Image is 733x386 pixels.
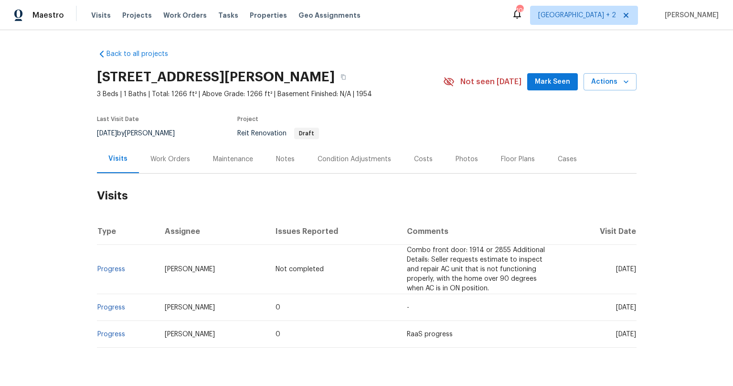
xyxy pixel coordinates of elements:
span: [PERSON_NAME] [165,266,215,273]
span: 0 [276,304,280,311]
span: - [407,304,409,311]
button: Copy Address [335,68,352,86]
span: Visits [91,11,111,20]
div: Costs [414,154,433,164]
span: Not seen [DATE] [460,77,521,87]
button: Mark Seen [527,73,578,91]
th: Comments [399,218,561,245]
span: Mark Seen [535,76,570,88]
span: [DATE] [616,331,636,338]
a: Back to all projects [97,49,189,59]
div: Maintenance [213,154,253,164]
h2: [STREET_ADDRESS][PERSON_NAME] [97,72,335,82]
span: Projects [122,11,152,20]
th: Type [97,218,158,245]
span: Draft [295,131,318,136]
div: 100 [516,6,523,15]
a: Progress [97,331,125,338]
span: 3 Beds | 1 Baths | Total: 1266 ft² | Above Grade: 1266 ft² | Basement Finished: N/A | 1954 [97,89,443,99]
div: Work Orders [150,154,190,164]
span: Geo Assignments [298,11,361,20]
div: Notes [276,154,295,164]
span: Properties [250,11,287,20]
span: [DATE] [616,304,636,311]
span: [PERSON_NAME] [165,331,215,338]
span: [DATE] [97,130,117,137]
th: Issues Reported [268,218,399,245]
th: Visit Date [561,218,636,245]
span: [PERSON_NAME] [165,304,215,311]
div: Floor Plans [501,154,535,164]
span: [GEOGRAPHIC_DATA] + 2 [538,11,616,20]
span: Project [237,116,258,122]
span: 0 [276,331,280,338]
span: Last Visit Date [97,116,139,122]
span: Reit Renovation [237,130,319,137]
span: Combo front door: 1914 or 2855 Additional Details: Seller requests estimate to inspect and repair... [407,247,545,292]
span: Maestro [32,11,64,20]
div: Photos [456,154,478,164]
span: Work Orders [163,11,207,20]
span: Not completed [276,266,324,273]
div: Condition Adjustments [318,154,391,164]
h2: Visits [97,174,637,218]
div: Cases [558,154,577,164]
span: Tasks [218,12,238,19]
a: Progress [97,266,125,273]
button: Actions [584,73,637,91]
th: Assignee [157,218,268,245]
a: Progress [97,304,125,311]
div: Visits [108,154,127,164]
div: by [PERSON_NAME] [97,128,186,139]
span: [PERSON_NAME] [661,11,719,20]
span: Actions [591,76,629,88]
span: [DATE] [616,266,636,273]
span: RaaS progress [407,331,453,338]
